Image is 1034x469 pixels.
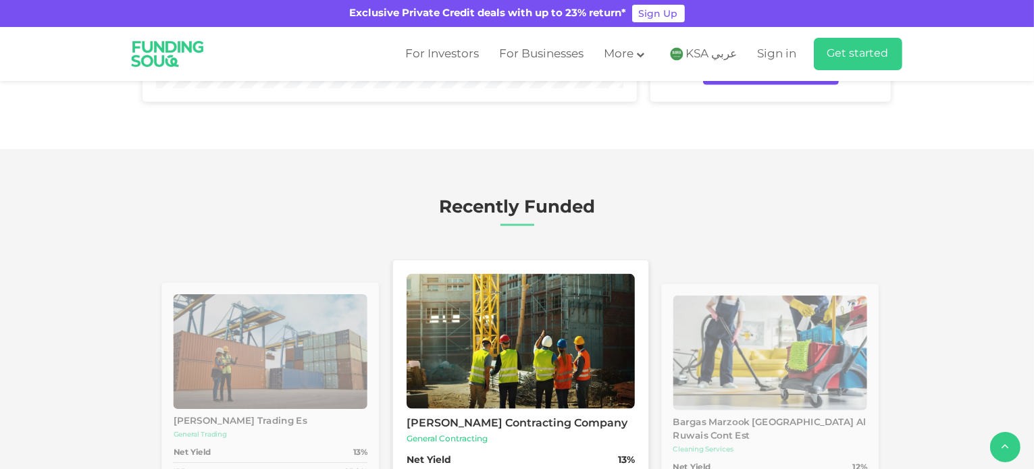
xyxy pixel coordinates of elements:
img: Business Image [673,296,867,410]
span: Get started [827,49,889,59]
strong: Net Yield [173,447,211,459]
a: For Investors [403,43,483,65]
button: back [990,432,1020,462]
a: Sign in [754,43,797,65]
span: Recently Funded [439,199,595,217]
div: General Trading [173,430,367,440]
span: Sign in [758,49,797,60]
span: More [604,49,634,60]
img: Business Image [173,294,367,409]
div: [PERSON_NAME] Trading Es [173,415,367,429]
div: [PERSON_NAME] Contracting Company [407,416,635,432]
div: General Contracting [407,433,635,445]
a: Sign Up [632,5,685,22]
img: Logo [122,30,213,78]
img: Business Image [407,274,635,409]
strong: 13% [618,453,635,468]
img: SA Flag [670,47,683,61]
div: Exclusive Private Credit deals with up to 23% return* [350,6,627,22]
strong: 13% [353,447,367,459]
div: Bargas Marzook [GEOGRAPHIC_DATA] Al Ruwais Cont Est [673,416,867,444]
span: KSA عربي [686,47,738,62]
strong: Net Yield [407,453,451,468]
a: For Businesses [496,43,588,65]
div: Cleaning Services [673,445,867,455]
